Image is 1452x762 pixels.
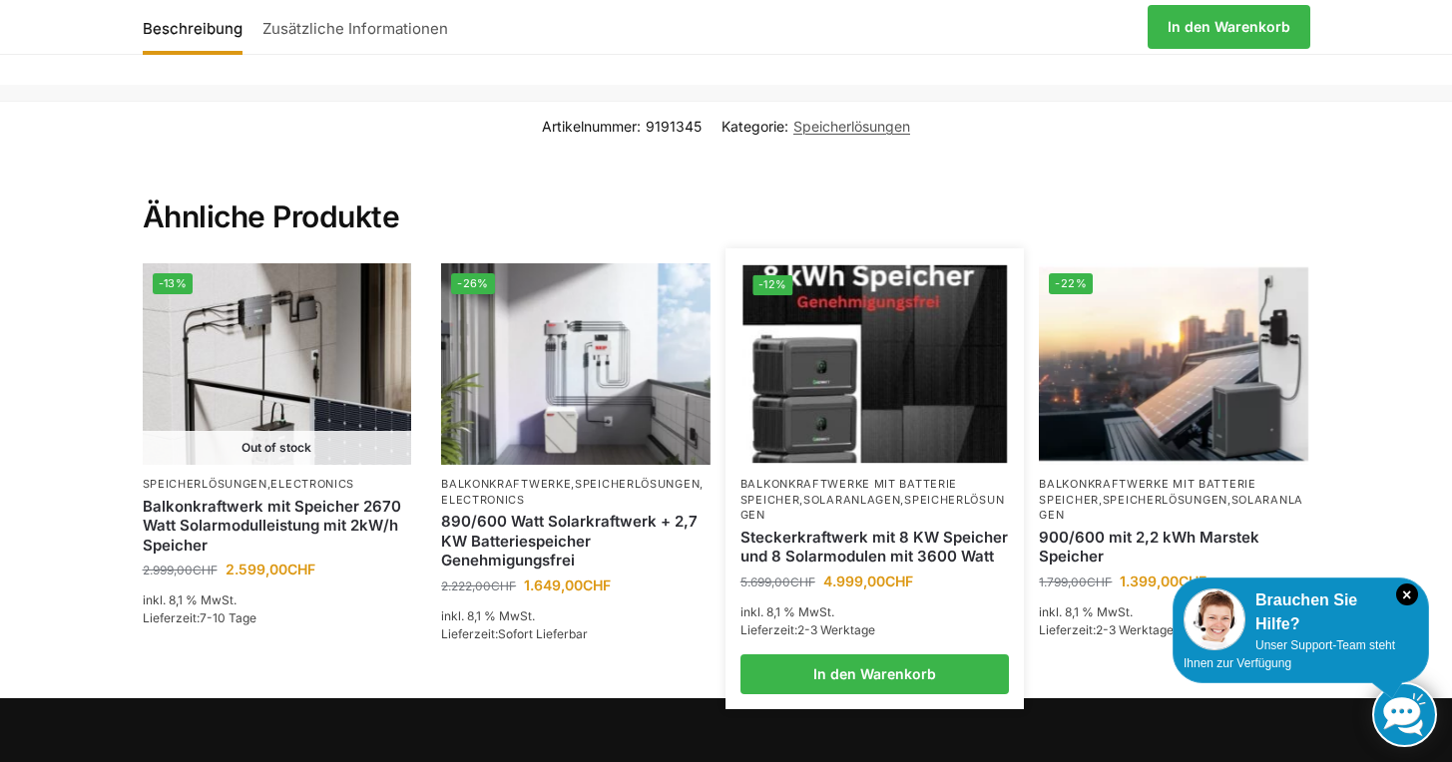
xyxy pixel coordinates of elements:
[143,263,412,465] a: -13% Out of stockBalkonkraftwerk mit Speicher 2670 Watt Solarmodulleistung mit 2kW/h Speicher
[740,477,957,506] a: Balkonkraftwerke mit Batterie Speicher
[1396,583,1418,605] i: Schließen
[1039,622,1174,637] span: Lieferzeit:
[740,477,1010,523] p: , ,
[200,610,256,625] span: 7-10 Tage
[143,151,1310,236] h2: Ähnliche Produkte
[646,118,702,135] span: 9191345
[793,118,910,135] a: Speicherlösungen
[1184,638,1395,670] span: Unser Support-Team steht Ihnen zur Verfügung
[1039,528,1308,567] a: 900/600 mit 2,2 kWh Marstek Speicher
[491,578,516,593] span: CHF
[287,561,315,577] span: CHF
[1184,588,1418,636] div: Brauchen Sie Hilfe?
[1039,263,1308,465] a: -22%Balkonkraftwerk mit Marstek Speicher
[742,265,1007,464] img: Steckerkraftwerk mit 8 KW Speicher und 8 Solarmodulen mit 3600 Watt
[1103,493,1227,507] a: Speicherlösungen
[740,528,1010,567] a: Steckerkraftwerk mit 8 KW Speicher und 8 Solarmodulen mit 3600 Watt
[498,626,588,641] span: Sofort Lieferbar
[441,263,711,465] img: Steckerkraftwerk mit 2,7kwh-Speicher
[143,477,412,492] p: ,
[803,493,900,507] a: Solaranlagen
[542,116,702,137] span: Artikelnummer:
[740,574,815,589] bdi: 5.699,00
[441,493,525,507] a: Electronics
[1039,603,1308,621] p: inkl. 8,1 % MwSt.
[722,116,910,137] span: Kategorie:
[742,265,1007,464] a: -12%Steckerkraftwerk mit 8 KW Speicher und 8 Solarmodulen mit 3600 Watt
[740,493,1005,522] a: Speicherlösungen
[1039,574,1112,589] bdi: 1.799,00
[1039,493,1303,522] a: Solaranlagen
[270,477,354,491] a: Electronics
[797,622,875,637] span: 2-3 Werktage
[1120,572,1207,589] bdi: 1.399,00
[143,563,218,577] bdi: 2.999,00
[524,576,611,593] bdi: 1.649,00
[193,563,218,577] span: CHF
[441,512,711,571] a: 890/600 Watt Solarkraftwerk + 2,7 KW Batteriespeicher Genehmigungsfrei
[143,610,256,625] span: Lieferzeit:
[1039,263,1308,465] img: Balkonkraftwerk mit Marstek Speicher
[143,263,412,465] img: Balkonkraftwerk mit Speicher 2670 Watt Solarmodulleistung mit 2kW/h Speicher
[740,603,1010,621] p: inkl. 8,1 % MwSt.
[143,497,412,556] a: Balkonkraftwerk mit Speicher 2670 Watt Solarmodulleistung mit 2kW/h Speicher
[740,622,875,637] span: Lieferzeit:
[790,574,815,589] span: CHF
[226,561,315,577] bdi: 2.599,00
[441,626,588,641] span: Lieferzeit:
[441,607,711,625] p: inkl. 8,1 % MwSt.
[441,477,711,508] p: , ,
[143,477,267,491] a: Speicherlösungen
[143,591,412,609] p: inkl. 8,1 % MwSt.
[575,477,700,491] a: Speicherlösungen
[885,572,913,589] span: CHF
[441,263,711,465] a: -26%Steckerkraftwerk mit 2,7kwh-Speicher
[1096,622,1174,637] span: 2-3 Werktage
[1184,588,1245,650] img: Customer service
[441,578,516,593] bdi: 2.222,00
[441,477,571,491] a: Balkonkraftwerke
[740,654,1010,694] a: In den Warenkorb legen: „Steckerkraftwerk mit 8 KW Speicher und 8 Solarmodulen mit 3600 Watt“
[583,576,611,593] span: CHF
[1179,572,1207,589] span: CHF
[1039,477,1308,523] p: , ,
[823,572,913,589] bdi: 4.999,00
[1087,574,1112,589] span: CHF
[1039,477,1255,506] a: Balkonkraftwerke mit Batterie Speicher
